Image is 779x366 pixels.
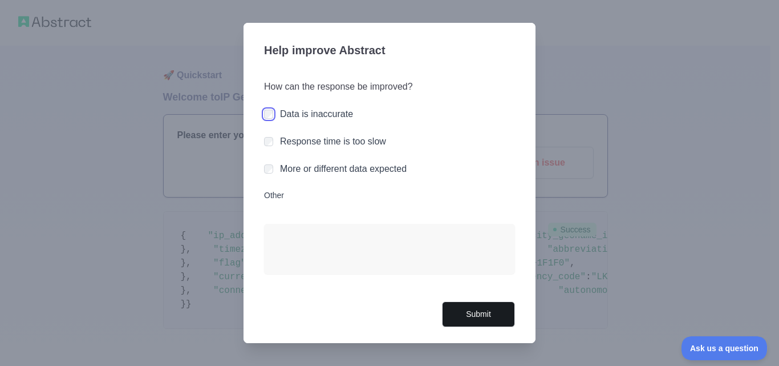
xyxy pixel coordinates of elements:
[442,301,515,327] button: Submit
[681,336,768,360] iframe: Toggle Customer Support
[280,164,407,174] label: More or different data expected
[264,190,515,201] label: Other
[280,136,386,146] label: Response time is too slow
[264,80,515,94] h3: How can the response be improved?
[280,109,353,119] label: Data is inaccurate
[264,37,515,66] h3: Help improve Abstract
